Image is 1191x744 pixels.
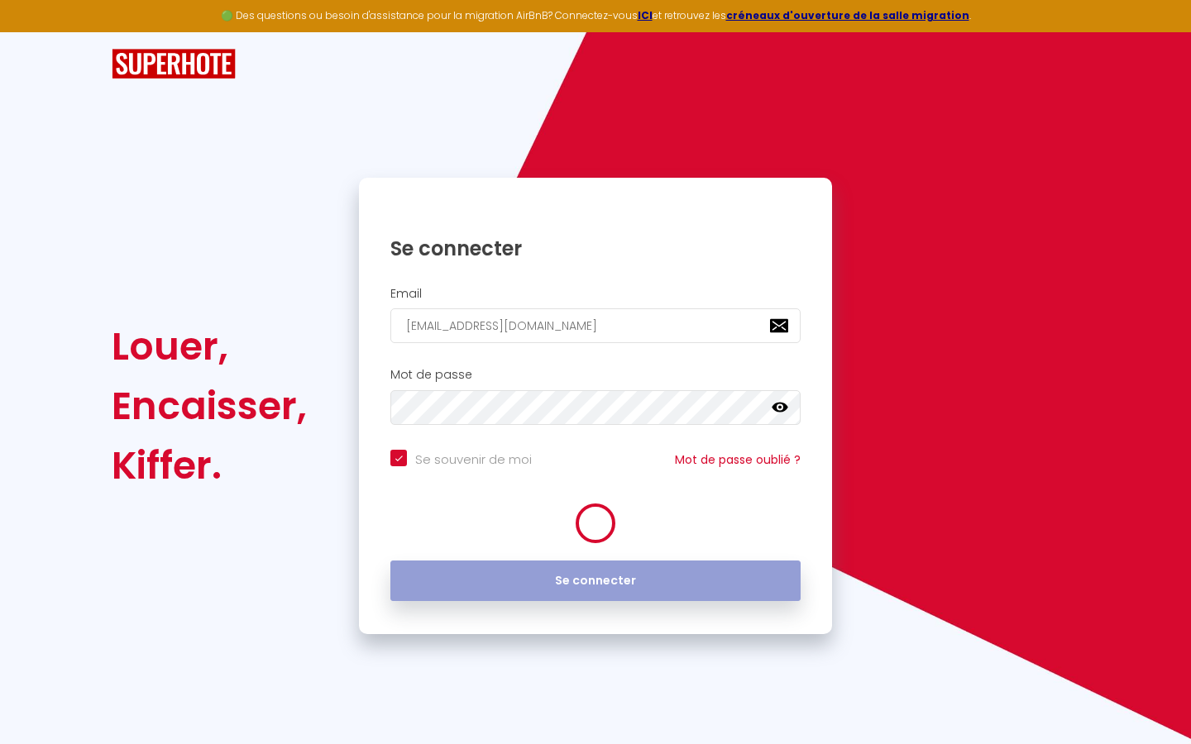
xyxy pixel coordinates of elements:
a: Mot de passe oublié ? [675,451,801,468]
a: ICI [638,8,653,22]
input: Ton Email [390,308,801,343]
img: SuperHote logo [112,49,236,79]
h1: Se connecter [390,236,801,261]
h2: Mot de passe [390,368,801,382]
div: Kiffer. [112,436,307,495]
button: Ouvrir le widget de chat LiveChat [13,7,63,56]
div: Encaisser, [112,376,307,436]
button: Se connecter [390,560,801,602]
div: Louer, [112,317,307,376]
a: créneaux d'ouverture de la salle migration [726,8,969,22]
h2: Email [390,287,801,301]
